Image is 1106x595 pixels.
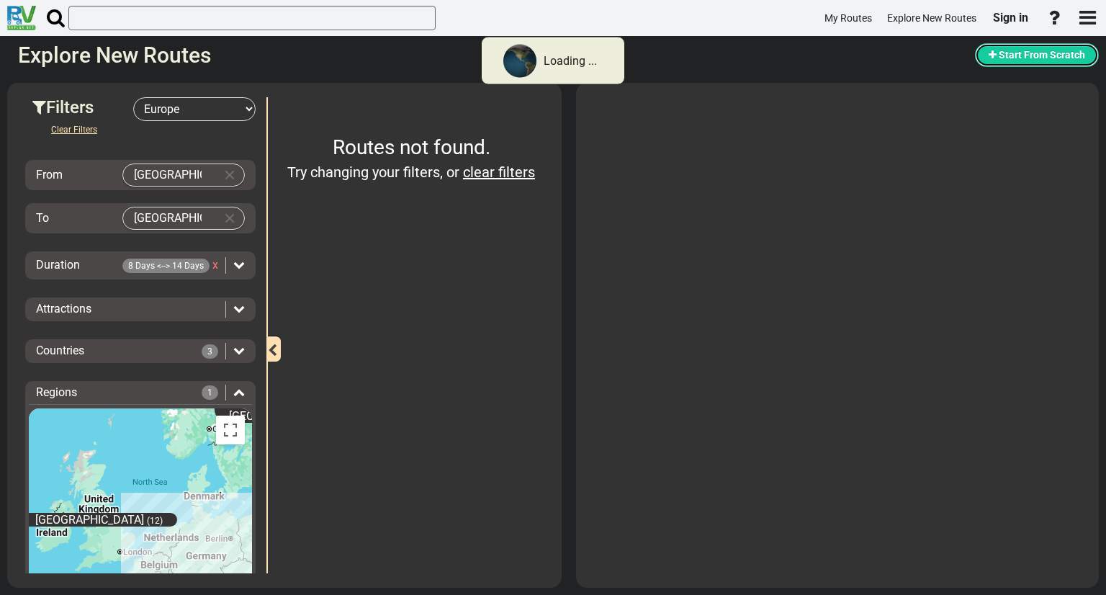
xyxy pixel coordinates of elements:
[219,164,240,186] button: Clear Input
[36,344,84,357] span: Countries
[35,514,144,527] span: [GEOGRAPHIC_DATA]
[36,258,80,272] span: Duration
[40,121,109,138] button: Clear Filters
[36,302,91,316] span: Attractions
[219,207,240,229] button: Clear Input
[463,164,535,181] a: clear filters
[993,11,1028,24] span: Sign in
[887,12,976,24] span: Explore New Routes
[202,344,218,359] span: 3
[986,3,1035,33] a: Sign in
[999,49,1085,61] span: Start From Scratch
[818,4,878,32] a: My Routes
[29,301,252,318] div: Attractions
[7,6,36,30] img: RvPlanetLogo.png
[147,516,163,527] span: (12)
[229,395,351,423] span: [GEOGRAPHIC_DATA] / [GEOGRAPHIC_DATA]
[18,43,964,67] h2: Explore New Routes
[881,4,983,32] a: Explore New Routes
[32,98,133,117] h3: Filters
[123,207,215,229] input: Select
[216,416,245,444] button: Toggle fullscreen view
[36,385,77,399] span: Regions
[824,12,872,24] span: My Routes
[29,385,252,401] div: Regions 1
[123,164,215,186] input: Select
[36,211,49,225] span: To
[333,135,490,159] span: Routes not found.
[287,164,459,181] span: Try changing your filters, or
[29,257,252,274] div: Duration 8 Days <--> 14 Days x
[202,385,218,400] span: 1
[975,43,1099,67] button: Start From Scratch
[122,259,210,273] span: 8 Days <--> 14 Days
[212,258,218,272] span: x
[29,343,252,359] div: Countries 3
[36,168,63,182] span: From
[544,53,597,70] div: Loading ...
